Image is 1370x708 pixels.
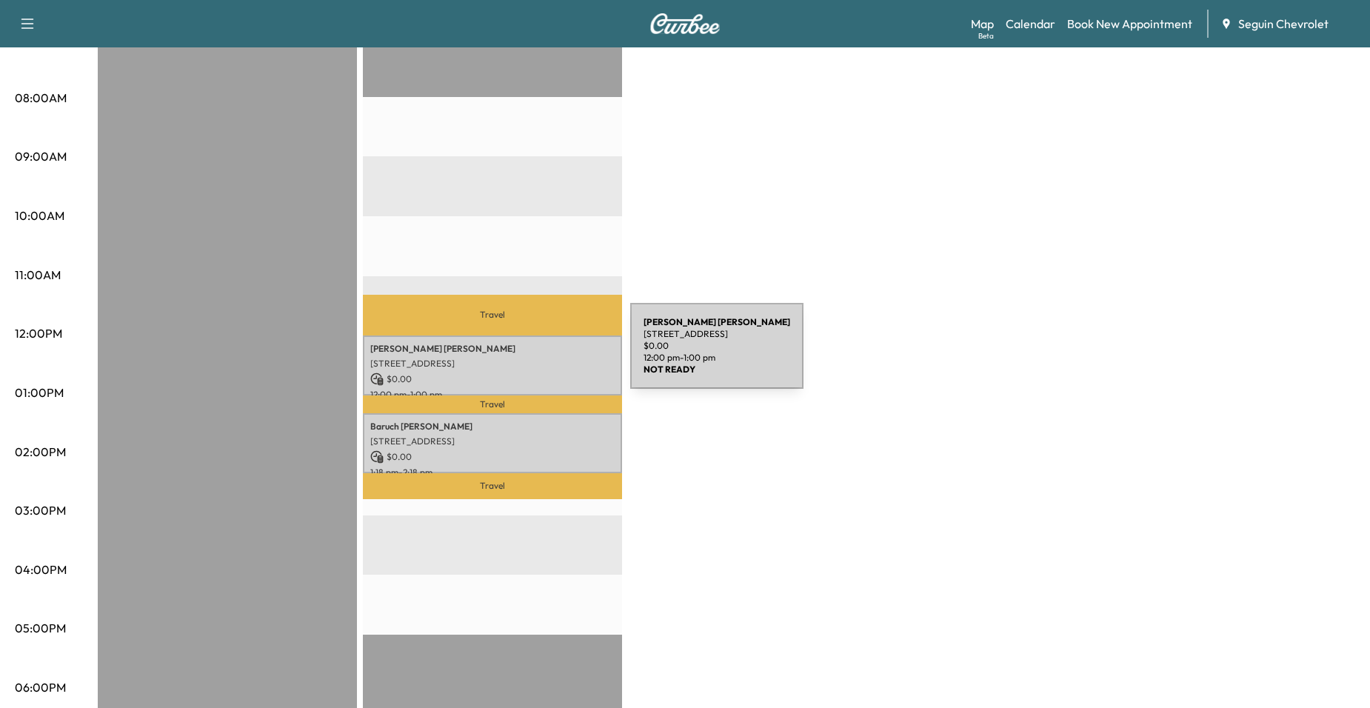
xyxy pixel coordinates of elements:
p: 05:00PM [15,619,66,637]
p: 03:00PM [15,501,66,519]
a: MapBeta [971,15,994,33]
p: $ 0.00 [370,450,615,464]
p: 12:00 pm - 1:00 pm [370,389,615,401]
p: [STREET_ADDRESS] [370,435,615,447]
p: 1:18 pm - 2:18 pm [370,467,615,478]
p: 09:00AM [15,147,67,165]
p: Travel [363,295,622,335]
span: Seguin Chevrolet [1238,15,1329,33]
img: Curbee Logo [649,13,721,34]
p: $ 0.00 [370,373,615,386]
p: 11:00AM [15,266,61,284]
p: 08:00AM [15,89,67,107]
p: 12:00PM [15,324,62,342]
p: Baruch [PERSON_NAME] [370,421,615,433]
p: [PERSON_NAME] [PERSON_NAME] [370,343,615,355]
p: 01:00PM [15,384,64,401]
p: Travel [363,395,622,413]
a: Calendar [1006,15,1055,33]
p: 06:00PM [15,678,66,696]
p: Travel [363,473,622,499]
p: 02:00PM [15,443,66,461]
a: Book New Appointment [1067,15,1192,33]
p: 04:00PM [15,561,67,578]
p: 10:00AM [15,207,64,224]
div: Beta [978,30,994,41]
p: [STREET_ADDRESS] [370,358,615,370]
